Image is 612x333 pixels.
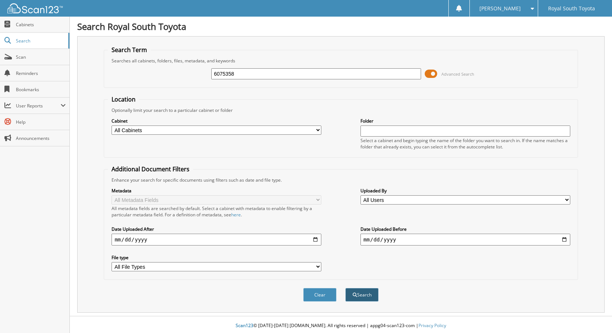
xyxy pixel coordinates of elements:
legend: Search Term [108,46,151,54]
input: end [360,234,570,246]
span: [PERSON_NAME] [479,6,521,11]
iframe: Chat Widget [575,298,612,333]
legend: Location [108,95,139,103]
span: Scan [16,54,66,60]
span: Reminders [16,70,66,76]
label: Metadata [112,188,321,194]
span: User Reports [16,103,61,109]
legend: Additional Document Filters [108,165,193,173]
button: Search [345,288,379,302]
div: Enhance your search for specific documents using filters such as date and file type. [108,177,574,183]
label: Folder [360,118,570,124]
span: Search [16,38,65,44]
span: Announcements [16,135,66,141]
div: Optionally limit your search to a particular cabinet or folder [108,107,574,113]
button: Clear [303,288,336,302]
h1: Search Royal South Toyota [77,20,605,32]
span: Bookmarks [16,86,66,93]
label: Date Uploaded After [112,226,321,232]
a: here [231,212,241,218]
input: start [112,234,321,246]
label: Cabinet [112,118,321,124]
span: Help [16,119,66,125]
span: Royal South Toyota [548,6,595,11]
span: Advanced Search [441,71,474,77]
span: Scan123 [236,322,253,329]
label: Date Uploaded Before [360,226,570,232]
div: All metadata fields are searched by default. Select a cabinet with metadata to enable filtering b... [112,205,321,218]
img: scan123-logo-white.svg [7,3,63,13]
a: Privacy Policy [418,322,446,329]
div: Searches all cabinets, folders, files, metadata, and keywords [108,58,574,64]
label: Uploaded By [360,188,570,194]
label: File type [112,254,321,261]
span: Cabinets [16,21,66,28]
div: Select a cabinet and begin typing the name of the folder you want to search in. If the name match... [360,137,570,150]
